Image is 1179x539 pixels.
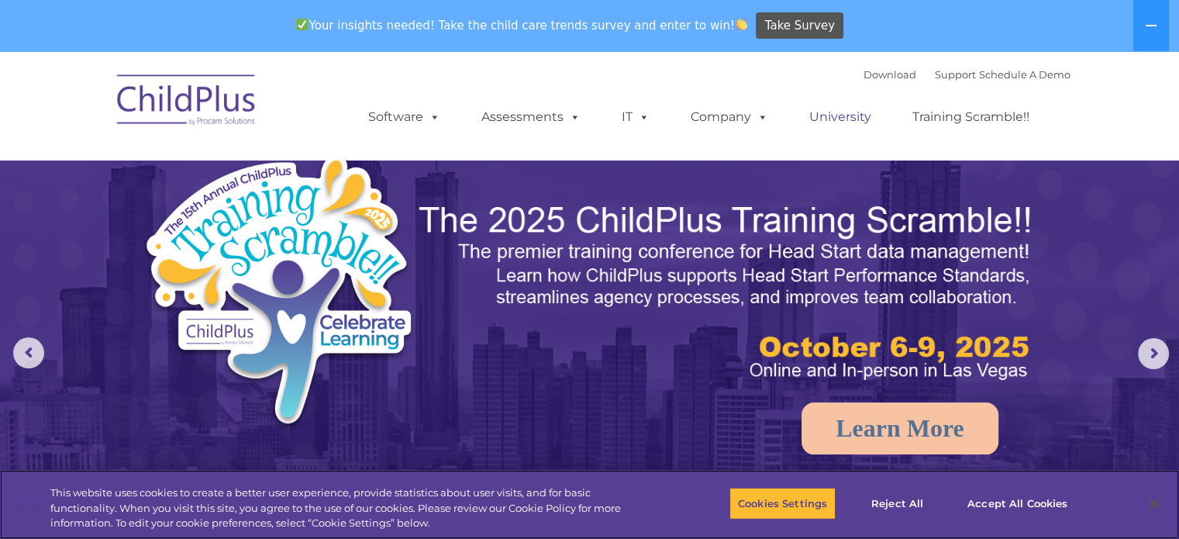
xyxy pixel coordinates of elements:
a: IT [606,102,665,133]
div: This website uses cookies to create a better user experience, provide statistics about user visit... [50,485,649,531]
button: Accept All Cookies [959,487,1076,520]
span: Last name [215,102,263,114]
a: Take Survey [756,12,843,40]
a: Download [864,68,916,81]
span: Phone number [215,166,281,178]
img: ✅ [296,19,308,30]
button: Reject All [849,487,946,520]
a: Assessments [466,102,596,133]
a: Training Scramble!! [897,102,1045,133]
span: Your insights needed! Take the child care trends survey and enter to win! [290,10,754,40]
a: Schedule A Demo [979,68,1070,81]
img: ChildPlus by Procare Solutions [109,64,264,141]
img: 👏 [736,19,747,30]
a: Company [675,102,784,133]
button: Close [1137,486,1171,520]
a: Learn More [802,403,998,454]
font: | [864,68,1070,81]
button: Cookies Settings [729,487,836,520]
span: Take Survey [765,12,835,40]
a: University [794,102,887,133]
a: Software [353,102,456,133]
a: Support [935,68,976,81]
